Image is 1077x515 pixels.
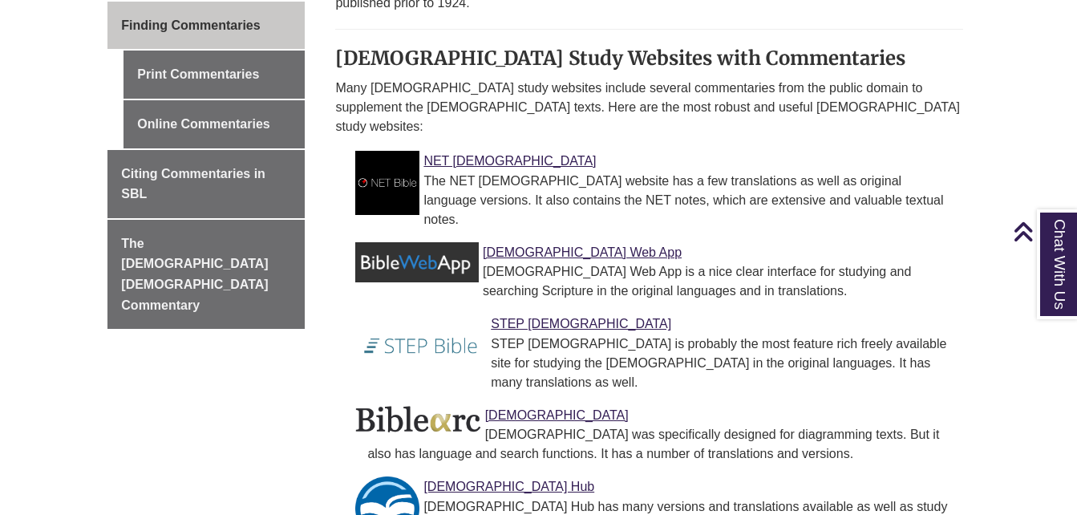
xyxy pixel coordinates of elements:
[367,172,956,229] div: The NET [DEMOGRAPHIC_DATA] website has a few translations as well as original language versions. ...
[355,242,479,282] img: Link to Bible Web App
[123,100,305,148] a: Online Commentaries
[367,262,956,301] div: [DEMOGRAPHIC_DATA] Web App is a nice clear interface for studying and searching Scripture in the ...
[355,151,419,215] img: Link to NET Bible
[107,220,305,329] a: The [DEMOGRAPHIC_DATA] [DEMOGRAPHIC_DATA] Commentary
[367,425,956,464] div: [DEMOGRAPHIC_DATA] was specifically designed for diagramming texts. But it also has language and ...
[355,405,480,433] img: Link to Biblearc
[423,154,596,168] a: Link to NET Bible NET [DEMOGRAPHIC_DATA]
[485,408,629,422] a: Link to Biblearc [DEMOGRAPHIC_DATA]
[335,46,905,71] strong: [DEMOGRAPHIC_DATA] Study Websites with Commentaries
[107,2,305,50] a: Finding Commentaries
[423,480,594,493] a: Link to Bible Hub [DEMOGRAPHIC_DATA] Hub
[355,314,487,378] img: Link to STEP Bible
[121,18,260,32] span: Finding Commentaries
[335,79,962,136] p: Many [DEMOGRAPHIC_DATA] study websites include several commentaries from the public domain to sup...
[107,150,305,218] a: Citing Commentaries in SBL
[483,245,682,259] a: Link to Bible Web App [DEMOGRAPHIC_DATA] Web App
[123,51,305,99] a: Print Commentaries
[121,167,265,201] span: Citing Commentaries in SBL
[1013,221,1073,242] a: Back to Top
[491,317,671,330] a: Link to STEP Bible STEP [DEMOGRAPHIC_DATA]
[367,335,956,392] div: STEP [DEMOGRAPHIC_DATA] is probably the most feature rich freely available site for studying the ...
[121,237,268,312] span: The [DEMOGRAPHIC_DATA] [DEMOGRAPHIC_DATA] Commentary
